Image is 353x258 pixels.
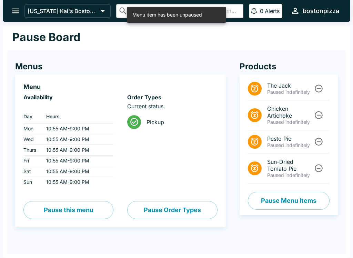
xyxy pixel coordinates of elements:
[288,3,342,18] button: bostonpizza
[303,7,339,15] div: bostonpizza
[248,192,330,210] button: Pause Menu Items
[12,30,80,44] h1: Pause Board
[23,103,113,110] p: ‏
[24,4,111,18] button: [US_STATE] Kai's Boston Pizza
[127,103,217,110] p: Current status.
[23,201,113,219] button: Pause this menu
[265,8,280,14] p: Alerts
[147,119,212,126] span: Pickup
[260,8,263,14] p: 0
[23,145,41,156] td: Thurs
[312,109,325,121] button: Unpause
[41,134,114,145] td: 10:55 AM - 9:00 PM
[41,156,114,166] td: 10:55 AM - 9:00 PM
[23,156,41,166] td: Fri
[312,135,325,148] button: Unpause
[28,8,98,14] p: [US_STATE] Kai's Boston Pizza
[312,82,325,95] button: Unpause
[127,201,217,219] button: Pause Order Types
[23,166,41,177] td: Sat
[267,142,313,148] p: Paused indefinitely
[41,110,114,123] th: Hours
[267,89,313,95] p: Paused indefinitely
[41,145,114,156] td: 10:55 AM - 9:00 PM
[15,61,226,72] h4: Menus
[23,177,41,188] td: Sun
[312,162,325,175] button: Unpause
[41,166,114,177] td: 10:55 AM - 9:00 PM
[267,158,313,172] span: Sun-Dried Tomato Pie
[267,82,313,89] span: The Jack
[41,177,114,188] td: 10:55 AM - 9:00 PM
[240,61,338,72] h4: Products
[127,94,217,101] h6: Order Types
[267,105,313,119] span: Chicken Artichoke
[132,9,202,21] div: Menu item has been unpaused
[23,94,113,101] h6: Availability
[267,172,313,178] p: Paused indefinitely
[7,2,24,20] button: open drawer
[267,119,313,125] p: Paused indefinitely
[23,134,41,145] td: Wed
[267,135,313,142] span: Pesto Pie
[23,110,41,123] th: Day
[23,123,41,134] td: Mon
[41,123,114,134] td: 10:55 AM - 9:00 PM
